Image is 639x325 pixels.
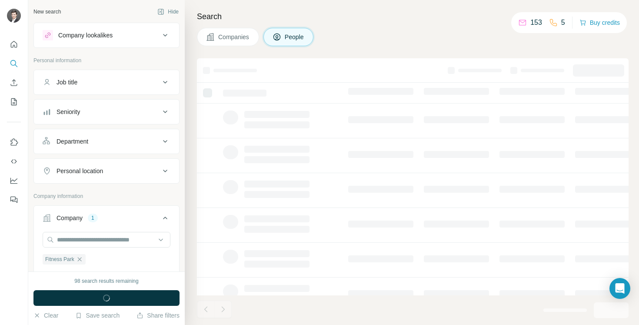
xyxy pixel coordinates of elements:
[561,17,565,28] p: 5
[33,57,180,64] p: Personal information
[285,33,305,41] span: People
[57,137,88,146] div: Department
[75,311,120,320] button: Save search
[218,33,250,41] span: Companies
[7,9,21,23] img: Avatar
[7,56,21,71] button: Search
[57,167,103,175] div: Personal location
[7,192,21,208] button: Feedback
[34,101,179,122] button: Seniority
[88,214,98,222] div: 1
[34,131,179,152] button: Department
[7,134,21,150] button: Use Surfe on LinkedIn
[609,278,630,299] div: Open Intercom Messenger
[136,311,180,320] button: Share filters
[34,25,179,46] button: Company lookalikes
[74,277,138,285] div: 98 search results remaining
[43,271,72,278] button: Clear all
[530,17,542,28] p: 153
[33,8,61,16] div: New search
[45,255,74,263] span: Fitness Park
[57,107,80,116] div: Seniority
[151,5,185,18] button: Hide
[7,173,21,188] button: Dashboard
[7,94,21,110] button: My lists
[7,75,21,90] button: Enrich CSV
[57,78,77,87] div: Job title
[57,214,83,222] div: Company
[33,192,180,200] p: Company information
[34,208,179,232] button: Company1
[34,72,179,93] button: Job title
[7,37,21,52] button: Quick start
[58,31,113,40] div: Company lookalikes
[7,154,21,169] button: Use Surfe API
[197,10,629,23] h4: Search
[579,17,620,29] button: Buy credits
[33,311,58,320] button: Clear
[34,161,179,181] button: Personal location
